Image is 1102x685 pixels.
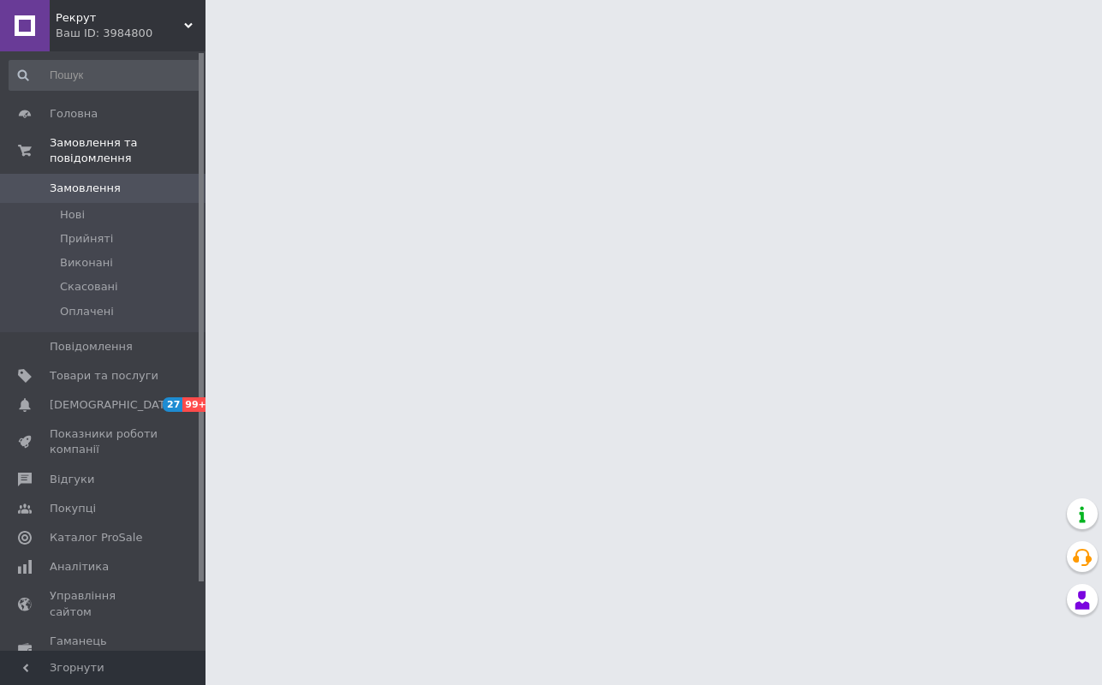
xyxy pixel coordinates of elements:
[56,26,206,41] div: Ваш ID: 3984800
[50,472,94,487] span: Відгуки
[50,339,133,354] span: Повідомлення
[60,255,113,271] span: Виконані
[50,588,158,619] span: Управління сайтом
[50,426,158,457] span: Показники роботи компанії
[163,397,182,412] span: 27
[60,207,85,223] span: Нові
[50,559,109,575] span: Аналітика
[60,231,113,247] span: Прийняті
[50,634,158,664] span: Гаманець компанії
[50,501,96,516] span: Покупці
[50,397,176,413] span: [DEMOGRAPHIC_DATA]
[50,368,158,384] span: Товари та послуги
[60,304,114,319] span: Оплачені
[50,135,206,166] span: Замовлення та повідомлення
[56,10,184,26] span: Рекрут
[182,397,211,412] span: 99+
[50,106,98,122] span: Головна
[60,279,118,295] span: Скасовані
[50,181,121,196] span: Замовлення
[50,530,142,545] span: Каталог ProSale
[9,60,202,91] input: Пошук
